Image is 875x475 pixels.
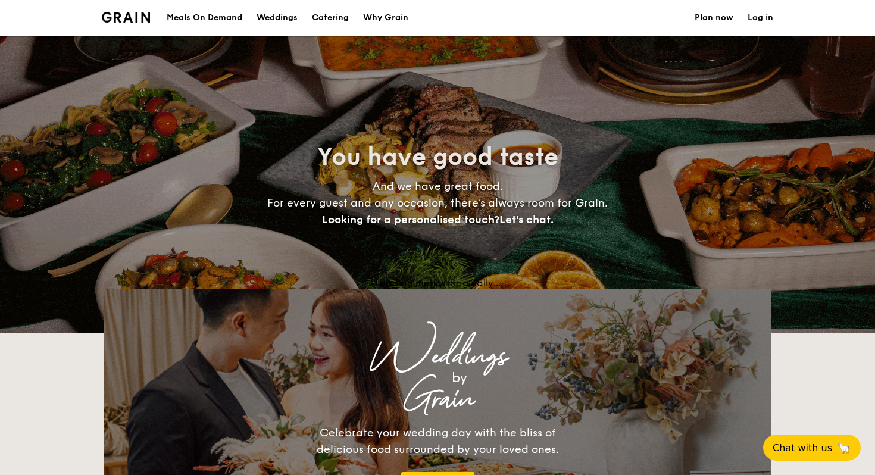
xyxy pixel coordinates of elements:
[102,12,150,23] img: Grain
[773,442,832,454] span: Chat with us
[837,441,851,455] span: 🦙
[304,424,571,458] div: Celebrate your wedding day with the bliss of delicious food surrounded by your loved ones.
[209,389,666,410] div: Grain
[209,346,666,367] div: Weddings
[763,435,861,461] button: Chat with us🦙
[104,277,771,289] div: Loading menus magically...
[253,367,666,389] div: by
[102,12,150,23] a: Logotype
[499,213,554,226] span: Let's chat.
